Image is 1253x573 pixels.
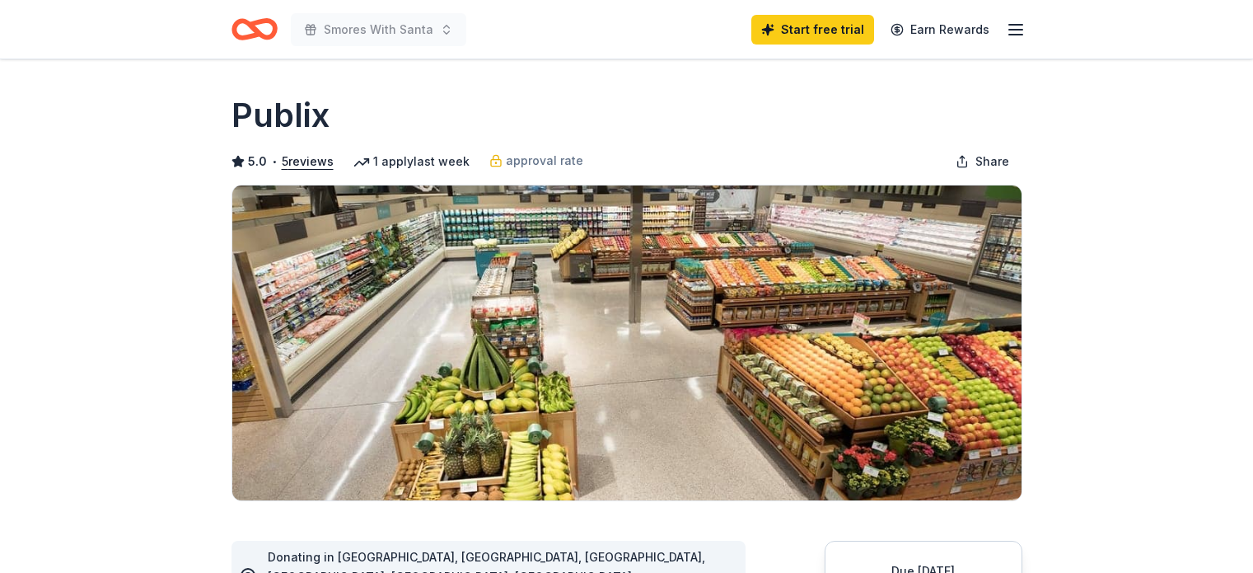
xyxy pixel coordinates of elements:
button: 5reviews [282,152,334,171]
span: • [271,155,277,168]
span: 5.0 [248,152,267,171]
a: Earn Rewards [881,15,999,45]
a: approval rate [489,151,583,171]
span: Share [975,152,1009,171]
a: Start free trial [751,15,874,45]
button: Share [942,145,1022,178]
div: 1 apply last week [353,152,470,171]
span: approval rate [506,151,583,171]
span: Smores With Santa [324,20,433,40]
button: Smores With Santa [291,13,466,46]
img: Image for Publix [232,186,1022,500]
a: Home [231,10,278,49]
h1: Publix [231,92,330,139]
